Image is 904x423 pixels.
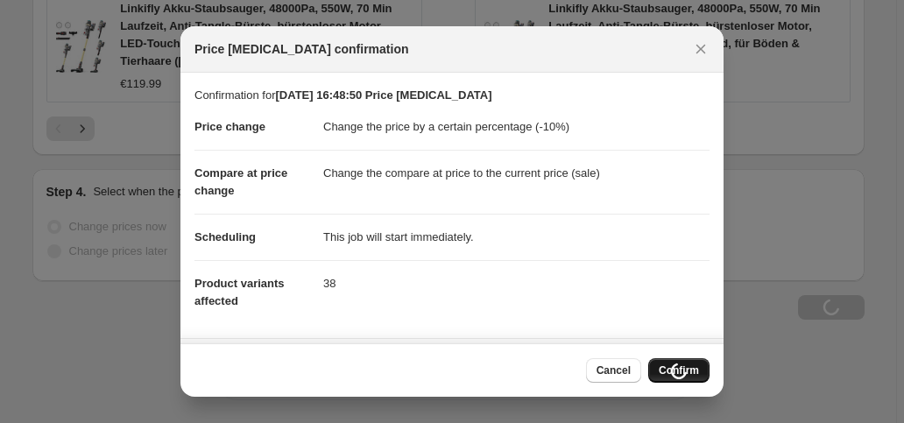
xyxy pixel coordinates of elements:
[323,150,710,196] dd: Change the compare at price to the current price (sale)
[586,358,641,383] button: Cancel
[689,37,713,61] button: Close
[323,260,710,307] dd: 38
[323,104,710,150] dd: Change the price by a certain percentage (-10%)
[194,277,285,307] span: Product variants affected
[597,363,631,377] span: Cancel
[323,214,710,260] dd: This job will start immediately.
[194,87,710,104] p: Confirmation for
[194,230,256,243] span: Scheduling
[194,120,265,133] span: Price change
[194,40,409,58] span: Price [MEDICAL_DATA] confirmation
[275,88,491,102] b: [DATE] 16:48:50 Price [MEDICAL_DATA]
[194,166,287,197] span: Compare at price change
